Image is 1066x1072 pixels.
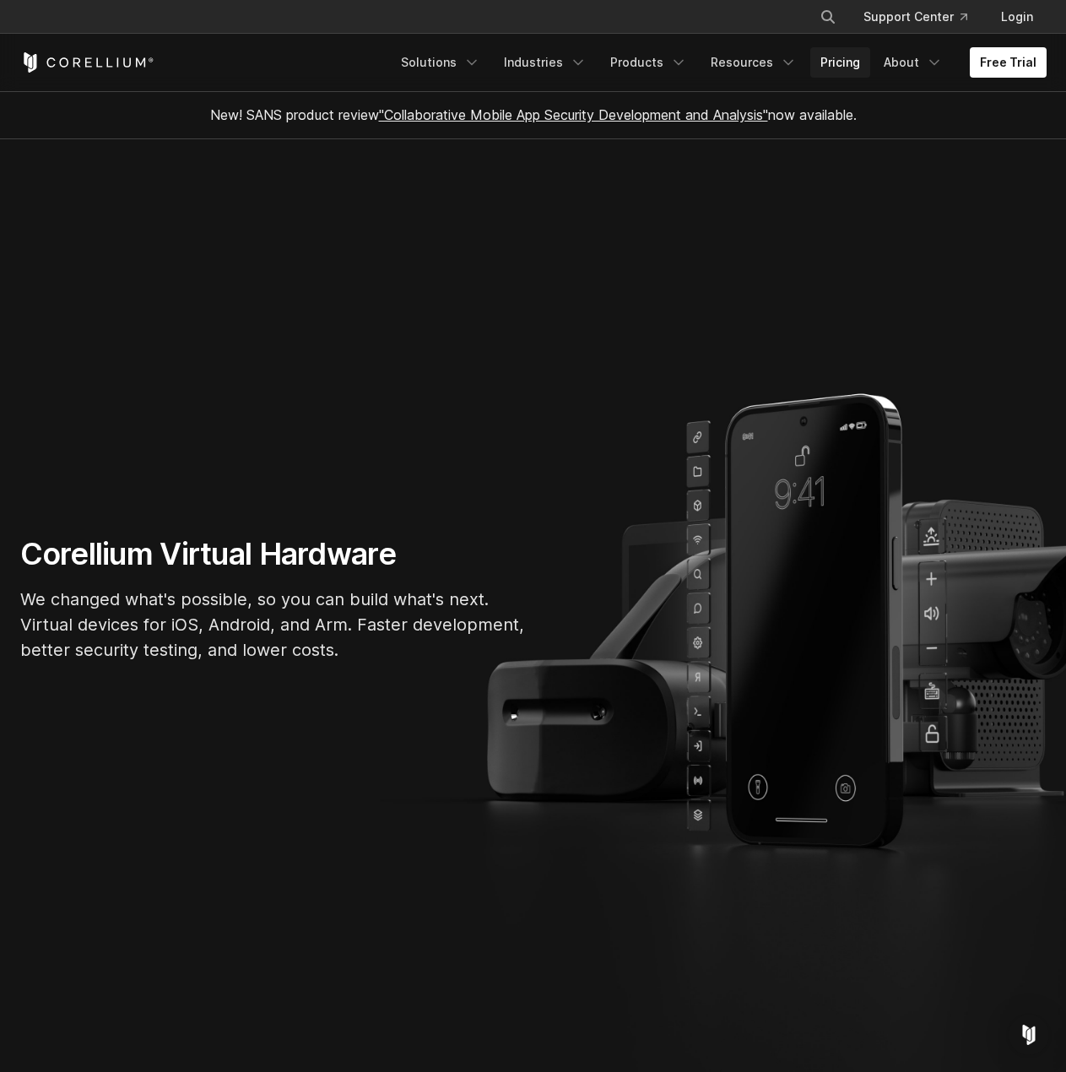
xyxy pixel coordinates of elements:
a: About [874,47,953,78]
a: Solutions [391,47,490,78]
a: "Collaborative Mobile App Security Development and Analysis" [379,106,768,123]
div: Navigation Menu [391,47,1047,78]
span: New! SANS product review now available. [210,106,857,123]
h1: Corellium Virtual Hardware [20,535,527,573]
button: Search [813,2,843,32]
div: Navigation Menu [799,2,1047,32]
a: Industries [494,47,597,78]
a: Free Trial [970,47,1047,78]
a: Products [600,47,697,78]
a: Corellium Home [20,52,154,73]
div: Open Intercom Messenger [1009,1015,1049,1055]
a: Pricing [810,47,870,78]
a: Support Center [850,2,981,32]
a: Login [988,2,1047,32]
p: We changed what's possible, so you can build what's next. Virtual devices for iOS, Android, and A... [20,587,527,663]
a: Resources [701,47,807,78]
